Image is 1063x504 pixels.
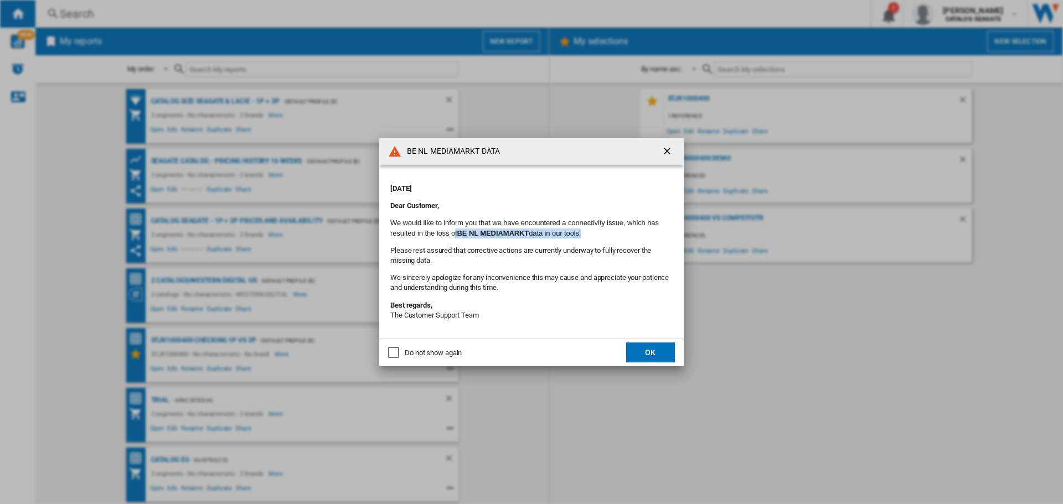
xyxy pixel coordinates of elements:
[626,342,675,362] button: OK
[390,246,673,266] p: Please rest assured that corrective actions are currently underway to fully recover the missing d...
[390,273,673,293] p: We sincerely apologize for any inconvenience this may cause and appreciate your patience and unde...
[657,141,679,163] button: getI18NText('BUTTONS.CLOSE_DIALOG')
[457,229,581,237] span: data in our tools.
[401,146,500,157] h4: BE NL MEDIAMARKT DATA
[388,347,462,358] md-checkbox: Do not show again
[390,301,432,309] strong: Best regards,
[390,219,659,237] font: We would like to inform you that we have encountered a connectivity issue, which has resulted in ...
[390,201,439,210] strong: Dear Customer,
[390,300,673,320] p: The Customer Support Team
[662,146,675,159] ng-md-icon: getI18NText('BUTTONS.CLOSE_DIALOG')
[457,229,529,237] b: BE NL MEDIAMARKT
[405,348,462,358] div: Do not show again
[390,184,411,193] strong: [DATE]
